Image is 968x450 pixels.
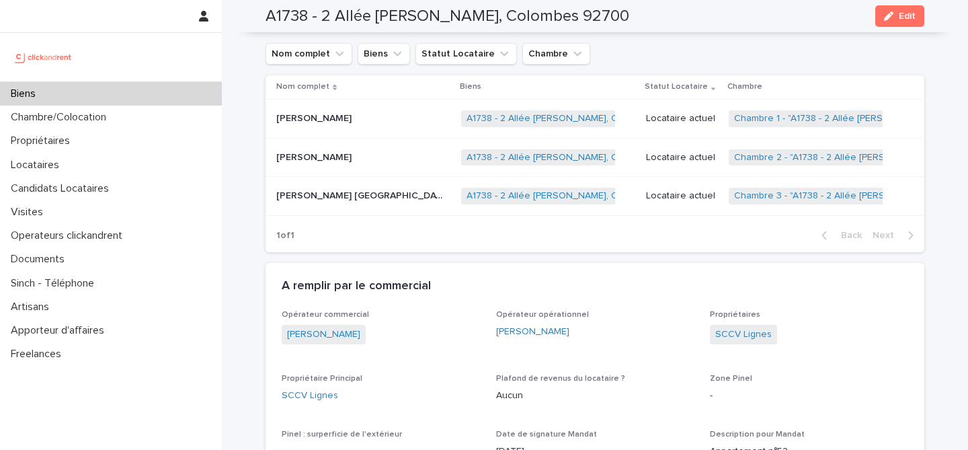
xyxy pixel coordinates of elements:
p: Locataires [5,159,70,172]
tr: [PERSON_NAME][PERSON_NAME] A1738 - 2 Allée [PERSON_NAME], Colombes 92700 Locataire actuelChambre ... [266,99,924,138]
p: Locataire actuel [646,152,718,163]
a: A1738 - 2 Allée [PERSON_NAME], Colombes 92700 [467,190,687,202]
p: [PERSON_NAME] [276,149,354,163]
span: Date de signature Mandat [496,430,597,439]
p: Nom complet [276,79,329,94]
span: Edit [899,11,916,21]
p: - [710,389,908,403]
p: Propriétaires [5,135,81,147]
p: Locataire actuel [646,190,718,202]
p: Biens [5,87,46,100]
span: Propriétaires [710,311,760,319]
p: Artisans [5,301,60,313]
p: Aucun [496,389,694,403]
p: Statut Locataire [645,79,708,94]
p: [PERSON_NAME] [276,110,354,124]
a: SCCV Lignes [715,328,772,342]
button: Next [867,229,924,241]
span: Zone Pinel [710,375,752,383]
h2: A remplir par le commercial [282,279,431,294]
span: Pinel : surperficie de l'extérieur [282,430,402,439]
p: Visites [5,206,54,219]
p: Sinch - Téléphone [5,277,105,290]
button: Edit [875,5,924,27]
span: Description pour Mandat [710,430,805,439]
button: Biens [358,43,410,65]
img: UCB0brd3T0yccxBKYDjQ [11,44,76,71]
p: Documents [5,253,75,266]
tr: [PERSON_NAME][PERSON_NAME] A1738 - 2 Allée [PERSON_NAME], Colombes 92700 Locataire actuelChambre ... [266,138,924,177]
span: Back [833,231,862,240]
p: Chambre/Colocation [5,111,117,124]
p: Operateurs clickandrent [5,229,133,242]
span: Opérateur opérationnel [496,311,589,319]
span: Propriétaire Principal [282,375,362,383]
a: A1738 - 2 Allée [PERSON_NAME], Colombes 92700 [467,113,687,124]
p: [PERSON_NAME] [GEOGRAPHIC_DATA] [276,188,447,202]
button: Nom complet [266,43,352,65]
p: Chambre [727,79,762,94]
a: SCCV Lignes [282,389,338,403]
tr: [PERSON_NAME] [GEOGRAPHIC_DATA][PERSON_NAME] [GEOGRAPHIC_DATA] A1738 - 2 Allée [PERSON_NAME], Col... [266,177,924,216]
span: Plafond de revenus du locataire ? [496,375,625,383]
p: Candidats Locataires [5,182,120,195]
span: Next [873,231,902,240]
button: Back [811,229,867,241]
p: Biens [460,79,481,94]
p: Apporteur d'affaires [5,324,115,337]
button: Statut Locataire [415,43,517,65]
a: [PERSON_NAME] [287,328,360,342]
span: Opérateur commercial [282,311,369,319]
button: Chambre [522,43,590,65]
p: 1 of 1 [266,219,305,252]
a: [PERSON_NAME] [496,325,569,339]
h2: A1738 - 2 Allée [PERSON_NAME], Colombes 92700 [266,7,629,26]
p: Freelances [5,348,72,361]
a: A1738 - 2 Allée [PERSON_NAME], Colombes 92700 [467,152,687,163]
p: Locataire actuel [646,113,718,124]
